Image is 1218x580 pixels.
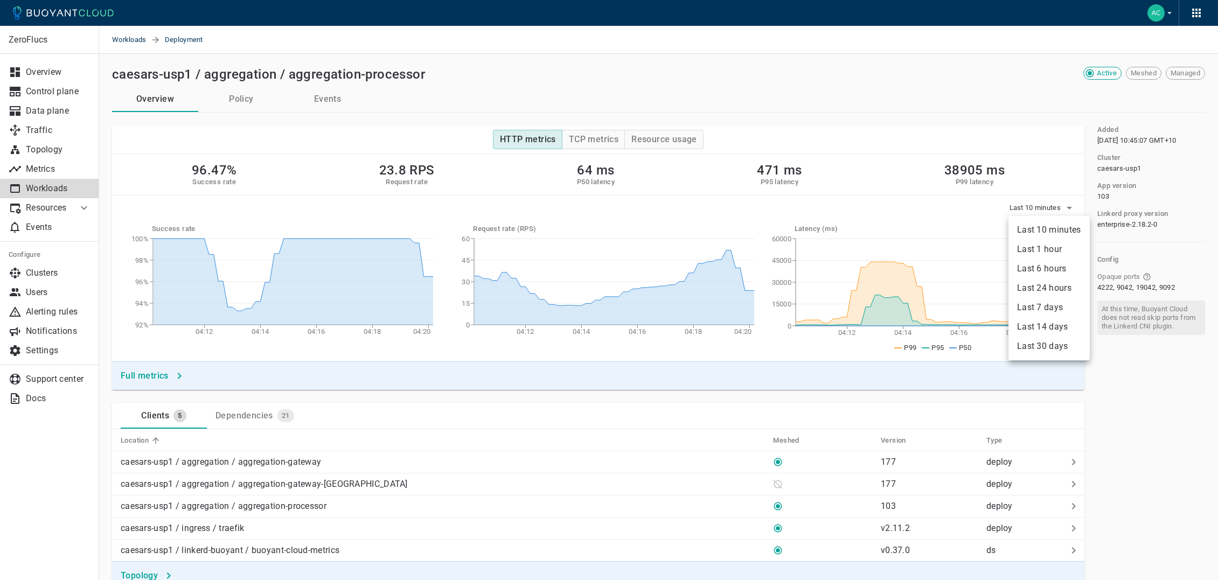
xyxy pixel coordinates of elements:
li: Last 1 hour [1008,240,1090,259]
li: Last 24 hours [1008,278,1090,298]
li: Last 6 hours [1008,259,1090,278]
li: Last 10 minutes [1008,220,1090,240]
li: Last 7 days [1008,298,1090,317]
li: Last 30 days [1008,337,1090,356]
li: Last 14 days [1008,317,1090,337]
